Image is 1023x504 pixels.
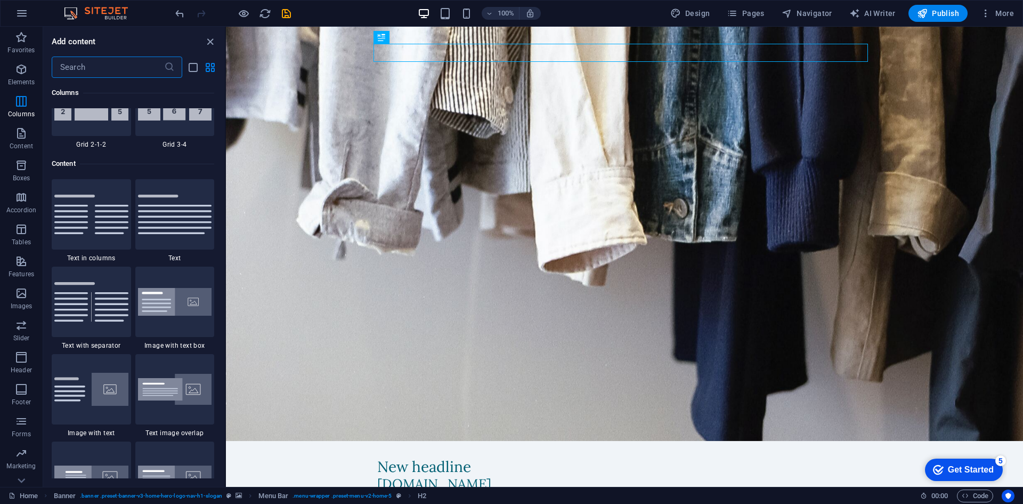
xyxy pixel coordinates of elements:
img: wide-image-with-text.svg [138,466,212,488]
span: Text in columns [52,254,131,262]
span: Click to select. Double-click to edit [258,490,288,502]
span: Click to select. Double-click to edit [54,490,76,502]
p: Slider [13,334,30,342]
p: Elements [8,78,35,86]
button: Publish [908,5,968,22]
p: Images [11,302,33,310]
img: text-image-overlap.svg [138,374,212,405]
p: Features [9,270,34,278]
i: Save (Ctrl+S) [280,7,293,20]
p: Tables [12,238,31,246]
input: Search [52,57,164,78]
h6: Session time [920,490,948,502]
img: text-with-image-v4.svg [54,373,128,406]
h6: Columns [52,86,214,99]
img: text-in-columns.svg [54,195,128,234]
button: Click here to leave preview mode and continue editing [237,7,250,20]
span: Grid 2-1-2 [52,140,131,149]
span: Text with separator [52,341,131,350]
div: Image with text box [135,267,215,350]
p: Marketing [6,462,36,470]
i: Undo: Add element (Ctrl+Z) [174,7,186,20]
h6: Add content [52,35,96,48]
span: : [939,492,940,500]
div: Image with text [52,354,131,437]
button: close panel [204,35,216,48]
img: Editor Logo [61,7,141,20]
span: . banner .preset-banner-v3-home-hero-logo-nav-h1-slogan [80,490,222,502]
button: Code [957,490,993,502]
h6: Content [52,157,214,170]
span: Text [135,254,215,262]
span: Grid 3-4 [135,140,215,149]
button: More [976,5,1018,22]
h6: 100% [498,7,515,20]
button: list-view [186,61,199,74]
a: Click to cancel selection. Double-click to open Pages [9,490,38,502]
span: Text image overlap [135,429,215,437]
button: Pages [722,5,768,22]
p: Boxes [13,174,30,182]
p: Footer [12,398,31,406]
button: Design [666,5,715,22]
button: reload [258,7,271,20]
i: Reload page [259,7,271,20]
button: grid-view [204,61,216,74]
i: On resize automatically adjust zoom level to fit chosen device. [525,9,535,18]
p: Forms [12,430,31,438]
div: Text image overlap [135,354,215,437]
span: . menu-wrapper .preset-menu-v2-home-5 [293,490,392,502]
span: Click to select. Double-click to edit [418,490,426,502]
p: Accordion [6,206,36,214]
span: Image with text box [135,341,215,350]
p: Columns [8,110,35,118]
span: Publish [917,8,959,19]
span: Design [670,8,710,19]
img: text-with-separator.svg [54,282,128,322]
nav: breadcrumb [54,490,426,502]
span: Pages [727,8,764,19]
button: AI Writer [845,5,900,22]
img: text.svg [138,195,212,234]
p: Content [10,142,33,150]
i: This element is a customizable preset [396,493,401,499]
button: undo [173,7,186,20]
span: Navigator [782,8,832,19]
img: image-with-text-box.svg [138,288,212,316]
span: More [980,8,1014,19]
button: Navigator [777,5,837,22]
p: Favorites [7,46,35,54]
div: Get Started [29,12,75,21]
button: save [280,7,293,20]
div: Text in columns [52,179,131,262]
button: 100% [482,7,519,20]
div: Text [135,179,215,262]
i: This element contains a background [236,493,242,499]
img: wide-image-with-text-aligned.svg [54,466,128,488]
button: Usercentrics [1002,490,1014,502]
i: This element is a customizable preset [226,493,231,499]
p: Header [11,366,32,374]
span: 00 00 [931,490,948,502]
span: Code [962,490,988,502]
div: Get Started 5 items remaining, 0% complete [6,5,84,28]
div: 5 [76,2,87,13]
span: AI Writer [849,8,896,19]
span: Image with text [52,429,131,437]
div: Text with separator [52,267,131,350]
